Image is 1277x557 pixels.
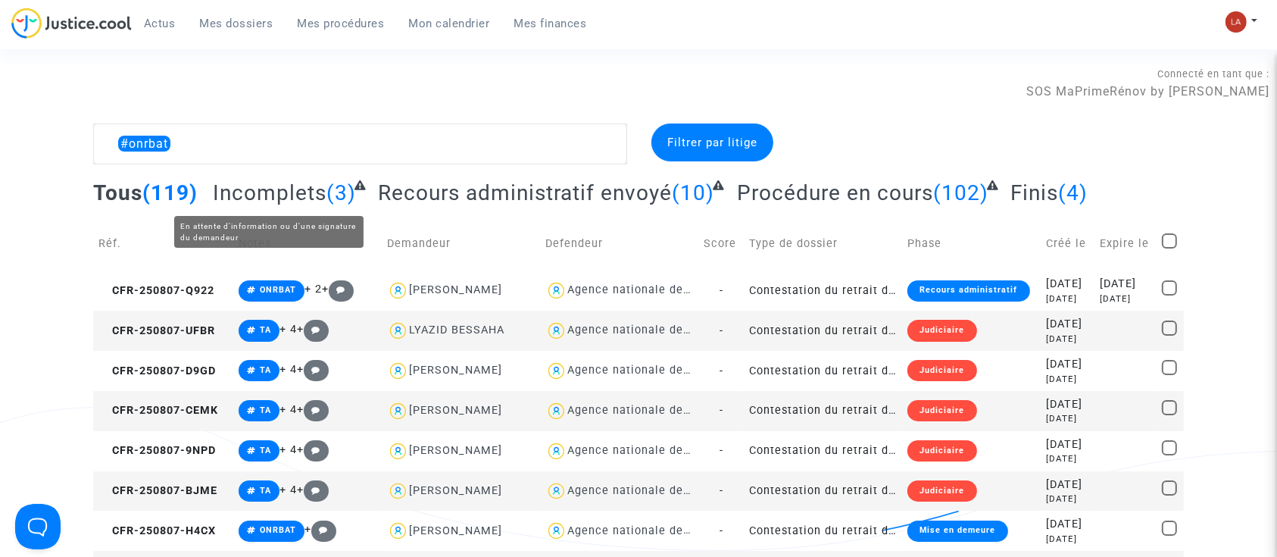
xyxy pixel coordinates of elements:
div: [PERSON_NAME] [409,364,502,377]
div: Agence nationale de l'habitat [567,324,734,336]
span: ONRBAT [260,285,296,295]
span: CFR-250807-BJME [98,484,217,497]
a: Mes procédures [286,12,397,35]
a: Mes finances [502,12,599,35]
span: TA [260,365,271,375]
td: Contestation du retrait de [PERSON_NAME] par l'ANAH (mandataire) [744,391,902,431]
span: + [297,403,329,416]
div: Agence nationale de l'habitat [567,524,734,537]
span: Incomplets [213,180,326,205]
span: - [720,404,723,417]
span: + 4 [279,443,297,456]
div: Agence nationale de l'habitat [567,484,734,497]
div: [PERSON_NAME] [409,484,502,497]
span: + [297,363,329,376]
img: icon-user.svg [387,400,409,422]
span: + [297,483,329,496]
span: - [720,524,723,537]
td: Phase [902,217,1041,271]
span: + 2 [304,283,322,296]
div: Agence nationale de l'habitat [567,444,734,457]
div: [DATE] [1047,316,1089,333]
a: Mon calendrier [397,12,502,35]
div: [DATE] [1047,533,1089,546]
div: [DATE] [1047,493,1089,505]
div: Judiciaire [907,400,976,421]
div: [DATE] [1047,437,1089,453]
span: Filtrer par litige [667,136,757,149]
td: Contestation du retrait de [PERSON_NAME] par l'ANAH (mandataire) [744,471,902,512]
td: Contestation du retrait de [PERSON_NAME] par l'ANAH (mandataire) [744,431,902,471]
span: TA [260,405,271,415]
div: [PERSON_NAME] [409,283,502,296]
img: jc-logo.svg [11,8,132,39]
a: Actus [132,12,188,35]
td: Contestation du retrait de [PERSON_NAME] par l'ANAH (mandataire) [744,351,902,391]
iframe: Help Scout Beacon - Open [15,504,61,549]
div: [DATE] [1100,293,1152,305]
img: icon-user.svg [387,520,409,542]
span: TA [260,486,271,496]
td: Defendeur [540,217,698,271]
img: icon-user.svg [387,440,409,462]
div: [PERSON_NAME] [409,524,502,537]
td: Réf. [93,217,233,271]
img: icon-user.svg [387,280,409,302]
td: Type de dossier [744,217,902,271]
div: [PERSON_NAME] [409,444,502,457]
div: [DATE] [1047,516,1089,533]
span: + [297,443,329,456]
span: Tous [93,180,142,205]
span: CFR-250807-CEMK [98,404,218,417]
span: Connecté en tant que : [1157,68,1269,80]
td: Score [698,217,744,271]
span: Procédure en cours [737,180,933,205]
span: TA [260,325,271,335]
div: [DATE] [1047,452,1089,465]
span: - [720,324,723,337]
td: Notes [233,217,382,271]
span: (10) [672,180,714,205]
div: Agence nationale de l'habitat [567,404,734,417]
span: Mes dossiers [200,17,273,30]
div: [DATE] [1047,373,1089,386]
div: Judiciaire [907,360,976,381]
span: + 4 [279,403,297,416]
span: TA [260,446,271,455]
div: [DATE] [1047,276,1089,293]
span: - [720,365,723,377]
span: ONRBAT [260,525,296,535]
span: - [720,444,723,457]
div: [PERSON_NAME] [409,404,502,417]
img: icon-user.svg [545,360,567,382]
img: icon-user.svg [545,280,567,302]
img: icon-user.svg [387,320,409,342]
td: Demandeur [382,217,540,271]
span: (102) [933,180,988,205]
span: CFR-250807-D9GD [98,365,216,377]
div: Judiciaire [907,440,976,462]
td: Contestation du retrait de [PERSON_NAME] par l'ANAH (mandataire) [744,511,902,551]
span: - [720,284,723,297]
td: Contestation du retrait de [PERSON_NAME] par l'ANAH (mandataire) [744,311,902,351]
span: CFR-250807-UFBR [98,324,215,337]
span: CFR-250807-Q922 [98,284,214,297]
img: icon-user.svg [387,360,409,382]
div: Agence nationale de l'habitat [567,283,734,296]
div: Judiciaire [907,320,976,341]
span: (119) [142,180,198,205]
span: + [297,323,329,336]
td: Créé le [1041,217,1094,271]
span: (3) [326,180,356,205]
span: + [304,523,337,536]
div: LYAZID BESSAHA [409,324,504,336]
span: Mes procédures [298,17,385,30]
div: [DATE] [1047,412,1089,425]
span: Mon calendrier [409,17,490,30]
div: [DATE] [1047,293,1089,305]
span: Finis [1010,180,1058,205]
img: icon-user.svg [545,480,567,502]
div: [DATE] [1047,477,1089,493]
img: icon-user.svg [545,520,567,542]
div: Mise en demeure [907,521,1007,542]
